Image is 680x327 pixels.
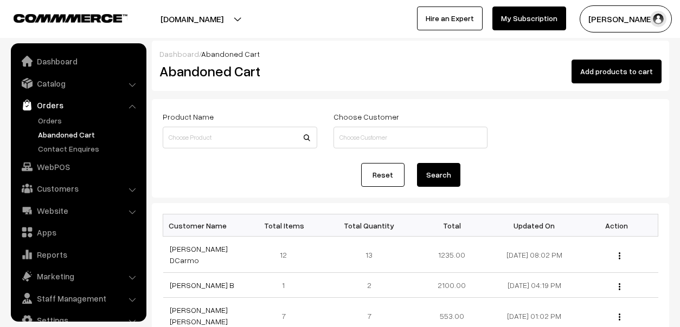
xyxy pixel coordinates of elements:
label: Choose Customer [333,111,399,122]
a: COMMMERCE [14,11,108,24]
img: Menu [619,252,620,259]
a: Dashboard [14,51,143,71]
a: Staff Management [14,289,143,308]
div: / [159,48,662,60]
img: user [650,11,666,27]
th: Updated On [493,214,575,237]
th: Total [410,214,493,237]
label: Product Name [163,111,214,122]
a: Dashboard [159,49,199,58]
th: Total Items [246,214,328,237]
span: Abandoned Cart [201,49,260,58]
td: 12 [246,237,328,273]
td: 13 [328,237,410,273]
a: Contact Enquires [35,143,143,154]
a: Hire an Expert [417,6,483,30]
a: Marketing [14,266,143,286]
th: Action [575,214,658,237]
td: 2 [328,273,410,298]
td: 1 [246,273,328,298]
a: Orders [14,95,143,115]
td: [DATE] 08:02 PM [493,237,575,273]
a: Reports [14,245,143,264]
a: [PERSON_NAME] B [170,280,234,290]
button: Search [417,163,460,187]
img: Menu [619,283,620,290]
a: Orders [35,115,143,126]
a: Catalog [14,74,143,93]
button: [PERSON_NAME]… [580,5,672,32]
td: [DATE] 04:19 PM [493,273,575,298]
a: Website [14,201,143,220]
img: Menu [619,313,620,321]
button: [DOMAIN_NAME] [123,5,261,32]
th: Customer Name [163,214,246,237]
td: 1235.00 [410,237,493,273]
button: Add products to cart [572,60,662,83]
a: Apps [14,223,143,242]
img: COMMMERCE [14,14,127,22]
th: Total Quantity [328,214,410,237]
a: Customers [14,179,143,198]
a: WebPOS [14,157,143,176]
a: Abandoned Cart [35,129,143,140]
a: Reset [361,163,405,187]
a: [PERSON_NAME] [PERSON_NAME] [170,305,228,326]
h2: Abandoned Cart [159,63,316,80]
input: Choose Customer [333,127,488,148]
a: [PERSON_NAME] DCarmo [170,244,228,265]
a: My Subscription [492,6,566,30]
td: 2100.00 [410,273,493,298]
input: Choose Product [163,127,317,148]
